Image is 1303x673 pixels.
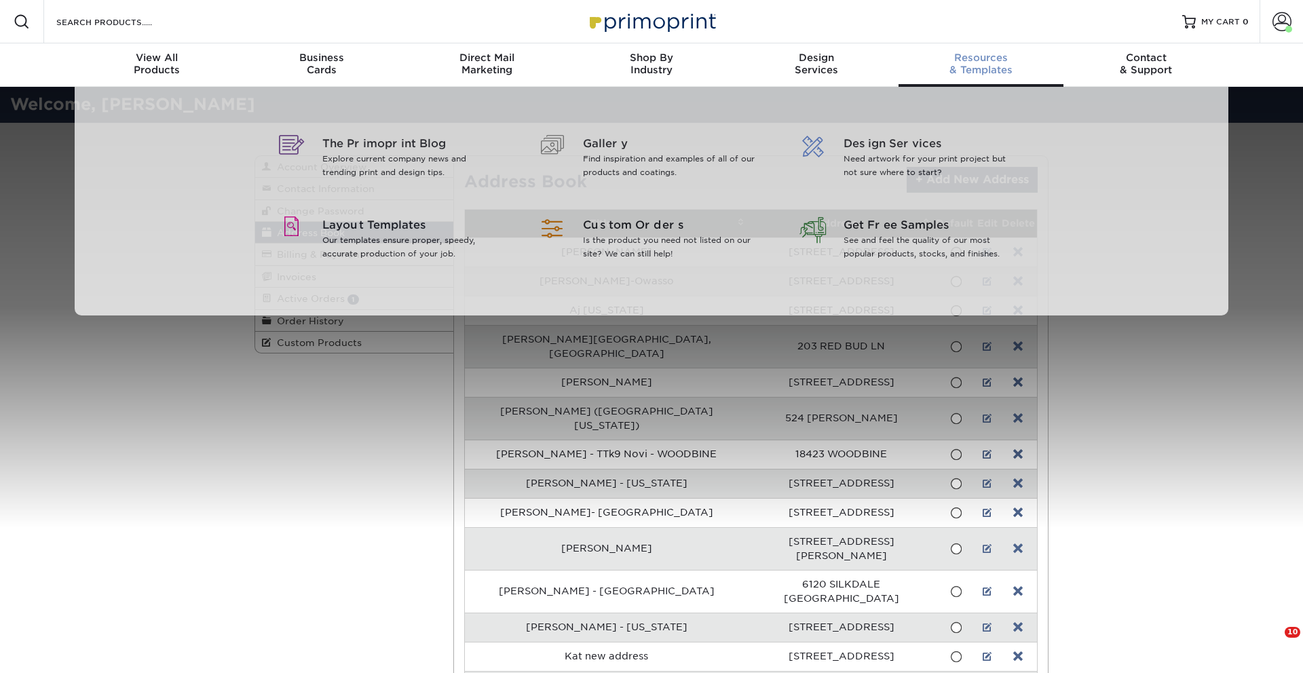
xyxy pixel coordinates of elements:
td: [PERSON_NAME] [465,527,749,570]
div: Cards [240,52,404,76]
a: Gallery Find inspiration and examples of all of our products and coatings. [531,119,772,201]
a: Design Services Need artwork for your print project but not sure where to start? [792,119,1032,201]
td: [PERSON_NAME] - [US_STATE] [465,613,749,642]
p: See and feel the quality of our most popular products, stocks, and finishes. [844,233,1019,261]
div: Marketing [404,52,569,76]
a: Direct MailMarketing [404,43,569,87]
span: Direct Mail [404,52,569,64]
p: Need artwork for your print project but not sure where to start? [844,152,1019,179]
td: 6120 SILKDALE [GEOGRAPHIC_DATA] [749,570,934,613]
a: BusinessCards [240,43,404,87]
span: Design Services [844,136,1019,152]
div: & Templates [899,52,1063,76]
a: Shop ByIndustry [569,43,734,87]
span: Shop By [569,52,734,64]
span: Layout Templates [322,217,498,233]
img: Primoprint [584,7,719,36]
span: Gallery [583,136,759,152]
a: Layout Templates Our templates ensure proper, speedy, accurate production of your job. [271,201,511,282]
a: Get Free Samples See and feel the quality of our most popular products, stocks, and finishes. [792,201,1032,282]
span: Custom Orders [583,217,759,233]
iframe: Intercom live chat [1257,627,1289,659]
td: [STREET_ADDRESS][PERSON_NAME] [749,527,934,570]
div: Industry [569,52,734,76]
span: Get Free Samples [844,217,1019,233]
td: [STREET_ADDRESS] [749,613,934,642]
span: 0 [1243,17,1249,26]
a: DesignServices [734,43,899,87]
span: Design [734,52,899,64]
td: [STREET_ADDRESS] [749,642,934,671]
a: Contact& Support [1063,43,1228,87]
p: Explore current company news and trending print and design tips. [322,152,498,179]
span: Business [240,52,404,64]
span: 10 [1285,627,1300,638]
a: View AllProducts [75,43,240,87]
td: [PERSON_NAME] - [GEOGRAPHIC_DATA] [465,570,749,613]
span: Resources [899,52,1063,64]
td: Kat new address [465,642,749,671]
a: Custom Orders Is the product you need not listed on our site? We can still help! [531,201,772,282]
input: SEARCH PRODUCTS..... [55,14,187,30]
span: MY CART [1201,16,1240,28]
p: Our templates ensure proper, speedy, accurate production of your job. [322,233,498,261]
div: Services [734,52,899,76]
p: Find inspiration and examples of all of our products and coatings. [583,152,759,179]
span: Contact [1063,52,1228,64]
span: The Primoprint Blog [322,136,498,152]
a: Resources& Templates [899,43,1063,87]
p: Is the product you need not listed on our site? We can still help! [583,233,759,261]
span: View All [75,52,240,64]
div: & Support [1063,52,1228,76]
div: Products [75,52,240,76]
a: The Primoprint Blog Explore current company news and trending print and design tips. [271,119,511,201]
